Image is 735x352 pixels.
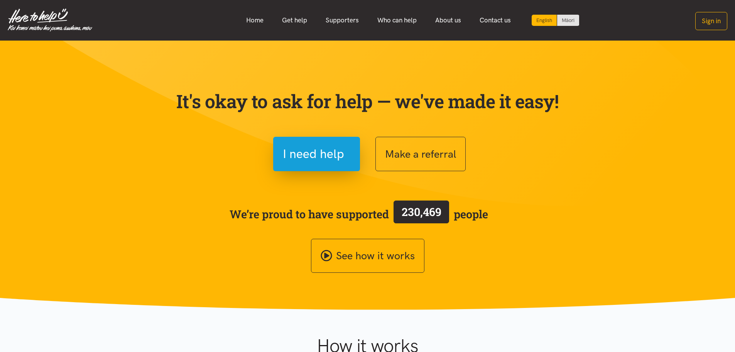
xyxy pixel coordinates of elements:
a: About us [426,12,470,29]
a: Supporters [316,12,368,29]
a: Home [237,12,273,29]
a: See how it works [311,239,424,273]
button: Sign in [695,12,727,30]
span: 230,469 [402,204,441,219]
a: Switch to Te Reo Māori [557,15,579,26]
a: Get help [273,12,316,29]
span: We’re proud to have supported people [230,199,488,229]
a: Who can help [368,12,426,29]
button: I need help [273,137,360,171]
button: Make a referral [375,137,466,171]
div: Language toggle [532,15,580,26]
a: 230,469 [389,199,454,229]
div: Current language [532,15,557,26]
span: I need help [283,144,344,164]
a: Contact us [470,12,520,29]
p: It's okay to ask for help — we've made it easy! [175,90,561,112]
img: Home [8,9,92,32]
